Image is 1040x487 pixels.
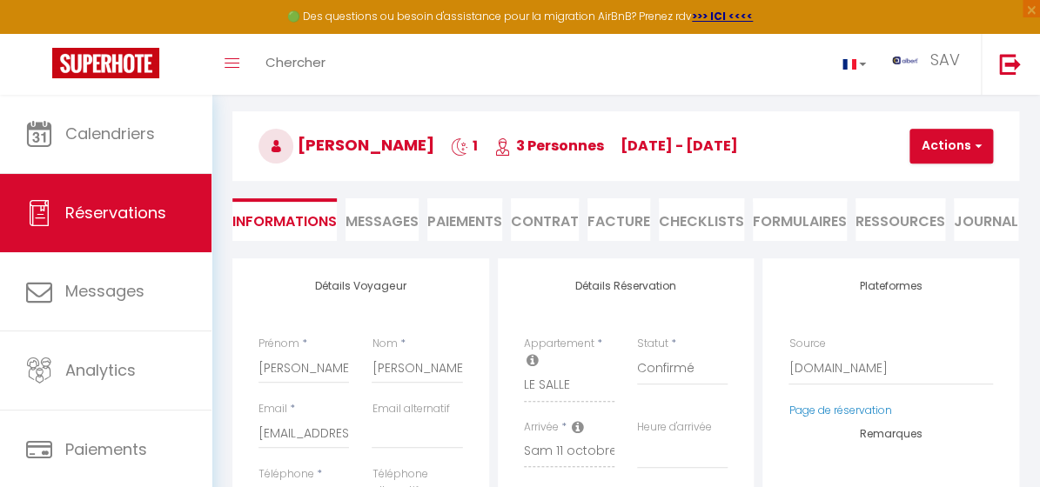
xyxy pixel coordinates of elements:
span: Calendriers [65,123,155,144]
span: Réservations [65,202,166,223]
li: Paiements [427,198,502,241]
h4: Détails Réservation [524,280,728,292]
span: SAV [929,49,959,70]
span: Chercher [265,53,325,71]
label: Heure d'arrivée [637,419,712,436]
img: ... [892,57,918,64]
label: Nom [372,336,397,352]
li: Contrat [511,198,579,241]
li: FORMULAIRES [753,198,847,241]
a: ... SAV [879,34,981,95]
button: Actions [909,129,993,163]
li: CHECKLISTS [659,198,744,241]
img: logout [999,53,1021,75]
span: [DATE] - [DATE] [621,136,738,156]
label: Prénom [258,336,299,352]
label: Source [788,336,825,352]
span: Messages [346,211,419,231]
label: Statut [637,336,668,352]
h4: Détails Voyageur [258,280,463,292]
a: Page de réservation [788,403,891,417]
li: Facture [587,198,650,241]
a: Chercher [252,34,339,95]
label: Appartement [524,336,594,352]
li: Informations [232,198,337,241]
span: Paiements [65,438,147,460]
label: Téléphone [258,466,314,483]
h4: Remarques [788,428,993,440]
span: 3 Personnes [494,136,604,156]
span: Messages [65,280,144,302]
img: Super Booking [52,48,159,78]
h4: Plateformes [788,280,993,292]
span: 1 [451,136,478,156]
li: Ressources [855,198,945,241]
span: [PERSON_NAME] [258,134,434,156]
a: >>> ICI <<<< [692,9,753,23]
li: Journal [954,198,1018,241]
label: Email alternatif [372,401,449,417]
label: Email [258,401,287,417]
span: Analytics [65,359,136,381]
label: Arrivée [524,419,559,436]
